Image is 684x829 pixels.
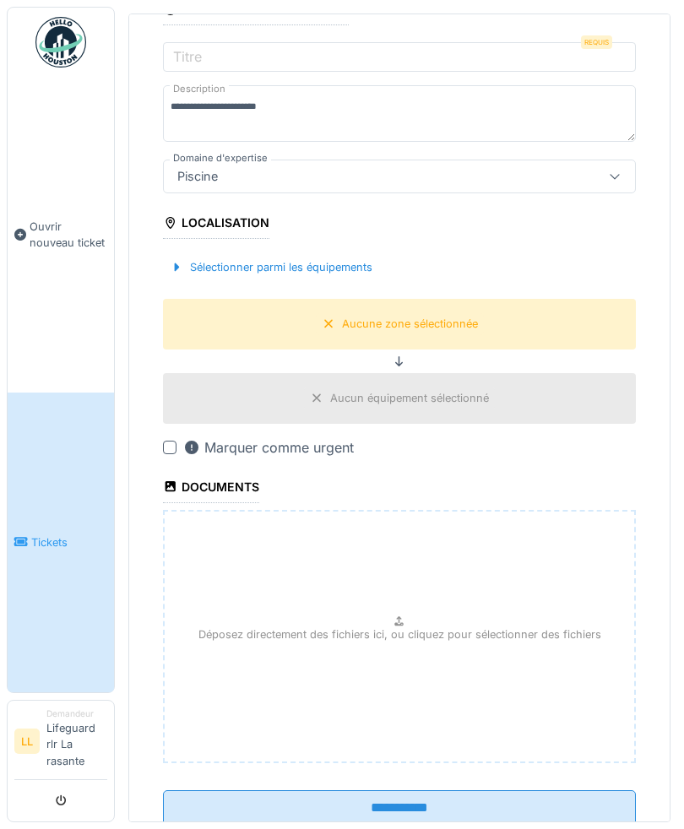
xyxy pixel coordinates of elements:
div: Piscine [171,167,225,186]
div: Sélectionner parmi les équipements [163,256,379,279]
label: Titre [170,46,205,67]
a: Ouvrir nouveau ticket [8,77,114,393]
p: Déposez directement des fichiers ici, ou cliquez pour sélectionner des fichiers [198,626,601,642]
span: Tickets [31,534,107,550]
div: Aucun équipement sélectionné [330,390,489,406]
div: Requis [581,35,612,49]
img: Badge_color-CXgf-gQk.svg [35,17,86,68]
a: LL DemandeurLifeguard rlr La rasante [14,707,107,780]
div: Localisation [163,210,269,239]
li: Lifeguard rlr La rasante [46,707,107,776]
a: Tickets [8,393,114,692]
li: LL [14,729,40,754]
div: Aucune zone sélectionnée [342,316,478,332]
label: Description [170,79,229,100]
label: Domaine d'expertise [170,151,271,165]
div: Demandeur [46,707,107,720]
div: Documents [163,474,259,503]
div: Marquer comme urgent [183,437,354,458]
span: Ouvrir nouveau ticket [30,219,107,251]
